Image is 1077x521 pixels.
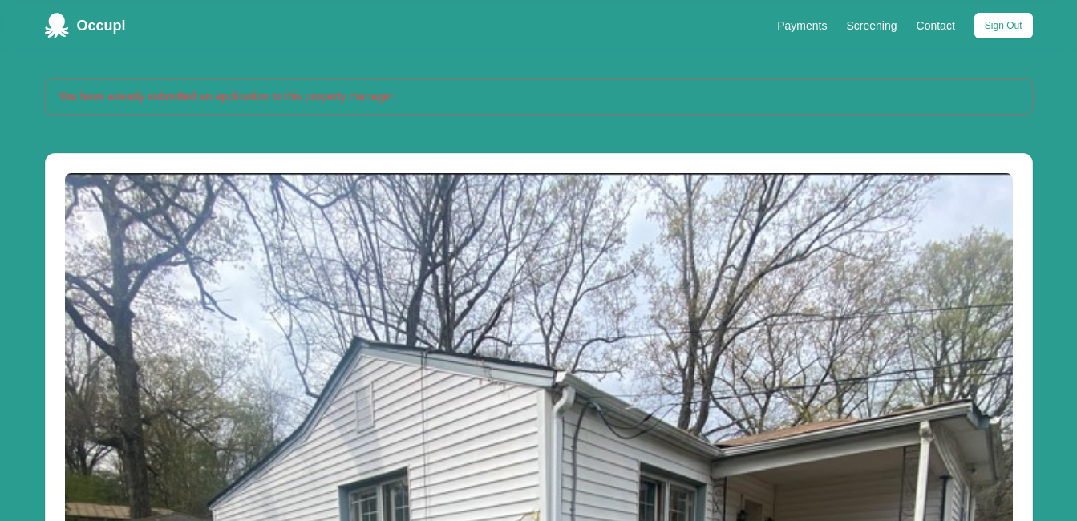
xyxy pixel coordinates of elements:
a: Occupi [45,13,126,38]
div: You have already submitted an application to this property manager. [59,88,1019,104]
a: Contact [917,19,955,32]
button: Sign Out [974,13,1033,38]
nav: Main [777,13,1032,38]
span: Occupi [77,14,126,37]
a: Screening [847,19,897,32]
a: Payments [777,19,827,32]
